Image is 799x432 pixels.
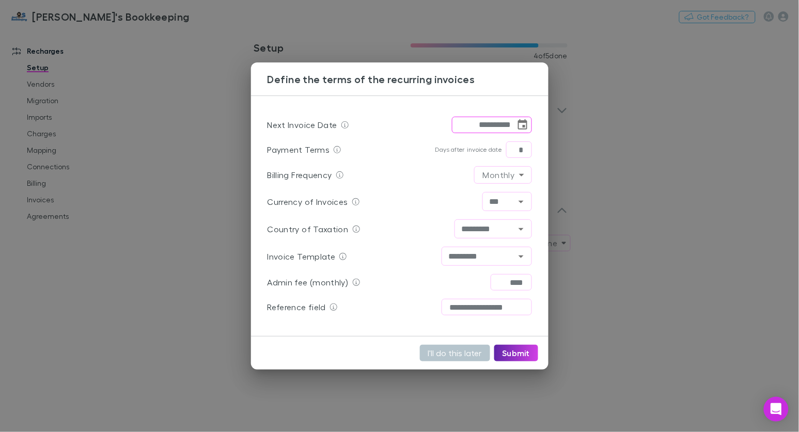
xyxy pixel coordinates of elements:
[515,118,530,132] button: Choose date, selected date is Sep 12, 2025
[514,195,528,209] button: Open
[268,250,336,263] p: Invoice Template
[268,169,332,181] p: Billing Frequency
[420,345,490,361] button: I'll do this later
[268,73,549,85] h3: Define the terms of the recurring invoices
[268,143,330,156] p: Payment Terms
[764,397,789,422] div: Open Intercom Messenger
[494,345,538,361] button: Submit
[514,249,528,264] button: Open
[268,119,337,131] p: Next Invoice Date
[268,196,348,208] p: Currency of Invoices
[268,301,326,313] p: Reference field
[268,276,349,289] p: Admin fee (monthly)
[435,146,502,154] p: Days after invoice date
[514,222,528,236] button: Open
[475,167,531,183] div: Monthly
[268,223,349,235] p: Country of Taxation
